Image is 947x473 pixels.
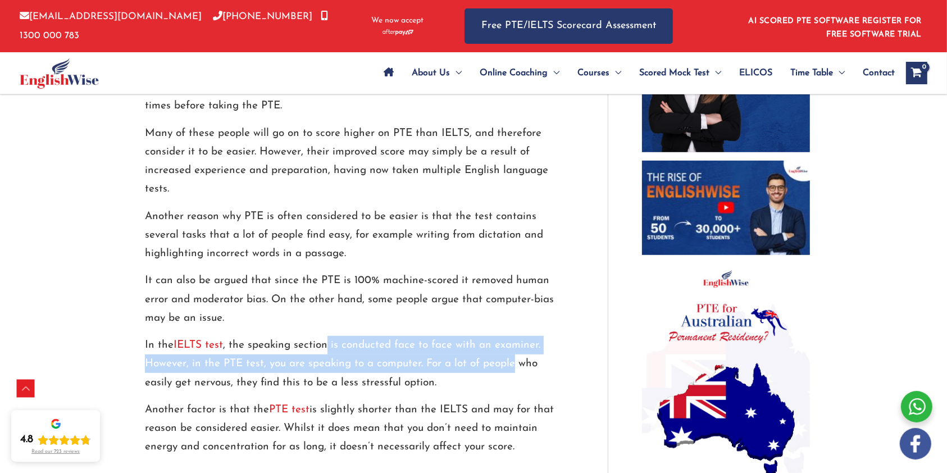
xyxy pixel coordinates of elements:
div: Read our 723 reviews [31,449,80,455]
a: ELICOS [730,53,781,93]
span: We now accept [372,15,424,26]
span: Menu Toggle [833,53,845,93]
span: Menu Toggle [709,53,721,93]
img: cropped-ew-logo [20,58,99,89]
a: IELTS test [174,340,223,351]
img: Afterpay-Logo [383,29,413,35]
p: In the , the speaking section is conducted face to face with an examiner. However, in the PTE tes... [145,336,566,392]
a: Time TableMenu Toggle [781,53,854,93]
a: PTE test [269,404,309,415]
nav: Site Navigation: Main Menu [375,53,895,93]
span: ELICOS [739,53,772,93]
a: Online CoachingMenu Toggle [471,53,568,93]
img: white-facebook.png [900,428,931,460]
span: About Us [412,53,450,93]
a: [PHONE_NUMBER] [213,12,312,21]
p: Another reason why PTE is often considered to be easier is that the test contains several tasks t... [145,207,566,263]
aside: Header Widget 1 [742,8,927,44]
a: View Shopping Cart, empty [906,62,927,84]
p: Many of these people will go on to score higher on PTE than IELTS, and therefore consider it to b... [145,124,566,199]
span: Menu Toggle [609,53,621,93]
span: Menu Toggle [450,53,462,93]
a: CoursesMenu Toggle [568,53,630,93]
a: About UsMenu Toggle [403,53,471,93]
a: Free PTE/IELTS Scorecard Assessment [465,8,673,44]
span: Scored Mock Test [639,53,709,93]
a: [EMAIL_ADDRESS][DOMAIN_NAME] [20,12,202,21]
p: It can also be argued that since the PTE is 100% machine-scored it removed human error and modera... [145,271,566,328]
span: Menu Toggle [548,53,559,93]
a: 1300 000 783 [20,12,328,40]
span: Time Table [790,53,833,93]
div: 4.8 [20,433,33,447]
span: Courses [577,53,609,93]
p: Another factor is that the is slightly shorter than the IELTS and may for that reason be consider... [145,401,566,457]
a: Contact [854,53,895,93]
div: Rating: 4.8 out of 5 [20,433,91,447]
a: Scored Mock TestMenu Toggle [630,53,730,93]
span: Online Coaching [480,53,548,93]
span: Contact [863,53,895,93]
a: AI SCORED PTE SOFTWARE REGISTER FOR FREE SOFTWARE TRIAL [749,17,922,39]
